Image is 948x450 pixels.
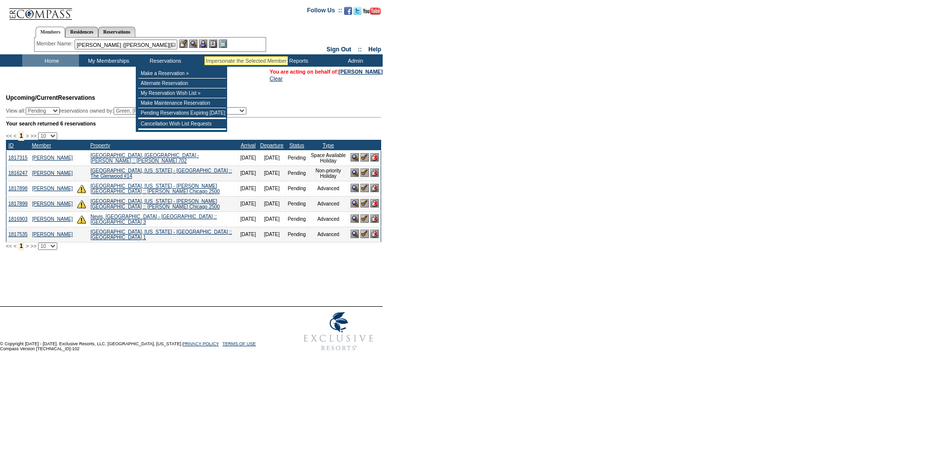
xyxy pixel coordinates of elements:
span: Upcoming/Current [6,94,58,101]
img: There are insufficient days and/or tokens to cover this reservation [77,200,86,208]
td: Pending [285,150,308,165]
img: View Reservation [351,184,359,192]
a: [PERSON_NAME] [32,155,73,161]
td: Make a Reservation » [138,69,226,79]
img: b_edit.gif [179,40,188,48]
img: Confirm Reservation [360,214,369,223]
td: Home [22,54,79,67]
div: Member Name: [37,40,75,48]
img: Confirm Reservation [360,168,369,177]
span: 1 [18,131,25,141]
td: [DATE] [258,196,285,211]
td: Pending [285,211,308,227]
a: 1816903 [8,216,28,222]
td: [DATE] [238,181,258,196]
td: Advanced [308,196,349,211]
img: Cancel Reservation [370,153,379,162]
td: Pending [285,227,308,242]
a: Departure [260,142,283,148]
td: [DATE] [258,211,285,227]
a: Follow us on Twitter [354,10,361,16]
a: [GEOGRAPHIC_DATA], [US_STATE] - [GEOGRAPHIC_DATA] :: [GEOGRAPHIC_DATA] 1 [90,229,232,240]
span: >> [30,133,36,139]
img: Follow us on Twitter [354,7,361,15]
span: >> [30,243,36,249]
a: Members [36,27,66,38]
div: Your search returned 6 reservations [6,121,381,126]
span: :: [358,46,362,53]
td: Reservations [136,54,193,67]
span: Reservations [6,94,95,101]
td: Pending [285,165,308,181]
span: 1 [18,241,25,251]
span: < [13,133,16,139]
div: Impersonate the Selected Member [206,58,286,64]
img: There are insufficient days and/or tokens to cover this reservation [77,215,86,224]
td: [DATE] [238,227,258,242]
a: Subscribe to our YouTube Channel [363,10,381,16]
a: 1817898 [8,186,28,191]
img: Confirm Reservation [360,230,369,238]
td: My Reservation Wish List » [138,88,226,98]
img: Exclusive Resorts [294,307,383,356]
a: [PERSON_NAME] [32,232,73,237]
td: Reports [269,54,326,67]
a: [PERSON_NAME] [32,201,73,206]
td: Vacation Collection [193,54,269,67]
td: [DATE] [238,211,258,227]
td: Advanced [308,181,349,196]
a: Status [289,142,304,148]
td: Advanced [308,227,349,242]
td: [DATE] [258,227,285,242]
span: < [13,243,16,249]
td: Alternate Reservation [138,79,226,88]
a: 1817535 [8,232,28,237]
a: Become our fan on Facebook [344,10,352,16]
a: 1817315 [8,155,28,161]
a: 1816247 [8,170,28,176]
img: View [189,40,197,48]
a: Property [90,142,110,148]
a: [PERSON_NAME] [32,216,73,222]
td: Cancellation Wish List Requests [138,119,226,129]
a: [PERSON_NAME] [32,186,73,191]
img: View Reservation [351,199,359,207]
img: Impersonate [199,40,207,48]
img: Cancel Reservation [370,214,379,223]
img: Subscribe to our YouTube Channel [363,7,381,15]
div: View all: reservations owned by: [6,107,251,115]
a: [GEOGRAPHIC_DATA], [US_STATE] - [PERSON_NAME][GEOGRAPHIC_DATA] :: [PERSON_NAME] Chicago 2500 [90,199,220,209]
a: [GEOGRAPHIC_DATA], [US_STATE] - [PERSON_NAME][GEOGRAPHIC_DATA] :: [PERSON_NAME] Chicago 2500 [90,183,220,194]
a: Nevis, [GEOGRAPHIC_DATA] - [GEOGRAPHIC_DATA] :: [GEOGRAPHIC_DATA] 3 [90,214,217,225]
td: Non-priority Holiday [308,165,349,181]
td: My Memberships [79,54,136,67]
span: << [6,243,12,249]
img: Reservations [209,40,217,48]
img: Confirm Reservation [360,153,369,162]
a: [GEOGRAPHIC_DATA], [GEOGRAPHIC_DATA] - [PERSON_NAME] :: [PERSON_NAME] 702 [90,153,199,164]
td: Admin [326,54,383,67]
img: Cancel Reservation [370,184,379,192]
a: [PERSON_NAME] [32,170,73,176]
a: TERMS OF USE [223,341,256,346]
a: Help [368,46,381,53]
td: Advanced [308,211,349,227]
a: Member [32,142,51,148]
a: Sign Out [326,46,351,53]
img: View Reservation [351,214,359,223]
span: > [26,243,29,249]
span: > [26,133,29,139]
td: Pending [285,196,308,211]
a: Residences [65,27,98,37]
a: [GEOGRAPHIC_DATA], [US_STATE] - [GEOGRAPHIC_DATA] :: The Glenwood #14 [90,168,232,179]
img: Confirm Reservation [360,199,369,207]
a: ID [8,142,14,148]
td: Pending Reservations Expiring [DATE] [138,108,226,118]
img: Cancel Reservation [370,199,379,207]
td: Follow Us :: [307,6,342,18]
img: View Reservation [351,153,359,162]
a: Clear [270,76,282,82]
img: View Reservation [351,230,359,238]
img: View Reservation [351,168,359,177]
td: Pending [285,181,308,196]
